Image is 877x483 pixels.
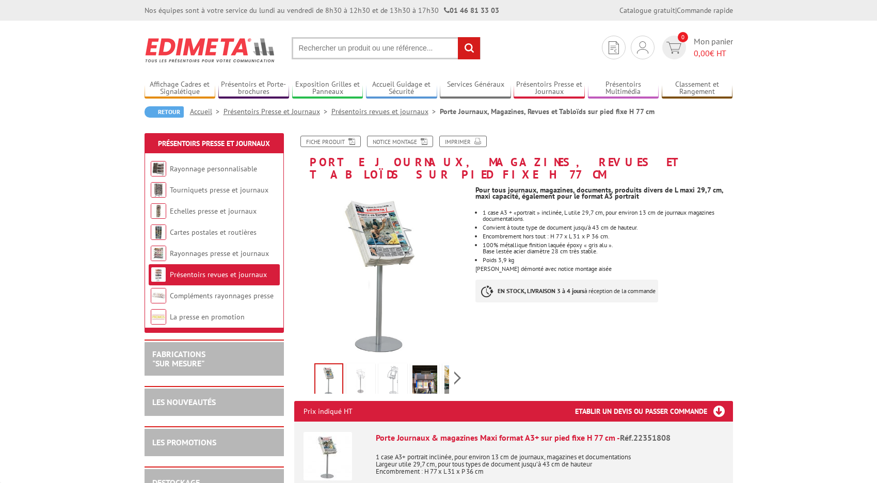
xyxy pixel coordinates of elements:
[637,41,648,54] img: devis rapide
[151,161,166,176] img: Rayonnage personnalisable
[151,288,166,303] img: Compléments rayonnages presse
[619,6,675,15] a: Catalogue gratuit
[575,401,733,422] h3: Etablir un devis ou passer commande
[170,312,245,321] a: La presse en promotion
[444,6,499,15] strong: 01 46 81 33 03
[694,47,733,59] span: € HT
[170,164,257,173] a: Rayonnage personnalisable
[145,80,216,97] a: Affichage Cadres et Signalétique
[453,369,463,387] span: Next
[224,107,331,116] a: Présentoirs Presse et Journaux
[666,42,681,54] img: devis rapide
[483,224,732,231] li: Convient à toute type de document jusqu’à 43 cm de hauteur.
[348,365,373,397] img: porte_journaux_magazines_a3_sur_pied_fixe_h77_cm_22351808_vide.jpg
[292,37,481,59] input: Rechercher un produit ou une référence...
[304,401,353,422] p: Prix indiqué HT
[483,242,732,254] li: 100% métallique finition laquée époxy « gris alu ». Base lestée acier diamètre 28 cm très stable.
[151,182,166,198] img: Tourniquets presse et journaux
[145,106,184,118] a: Retour
[439,136,487,147] a: Imprimer
[380,365,405,397] img: 22351808_dessin.jpg
[151,267,166,282] img: Présentoirs revues et journaux
[677,6,733,15] a: Commande rapide
[170,270,267,279] a: Présentoirs revues et journaux
[483,257,732,263] li: Poids 3,9 kg
[152,437,216,447] a: LES PROMOTIONS
[514,80,585,97] a: Présentoirs Presse et Journaux
[660,36,733,59] a: devis rapide 0 Mon panier 0,00€ HT
[366,80,437,97] a: Accueil Guidage et Sécurité
[315,364,342,396] img: presentoirs_brochures_22351808_2.jpg
[190,107,224,116] a: Accueil
[152,397,216,407] a: LES NOUVEAUTÉS
[294,186,468,360] img: presentoirs_brochures_22351808_2.jpg
[475,280,658,302] p: à réception de la commande
[444,365,469,397] img: porte_journaux_magazines_maxi_format_a3_sur_pied_fixe_22351808_4.jpg
[170,291,274,300] a: Compléments rayonnages presse
[158,139,270,148] a: Présentoirs Presse et Journaux
[170,228,257,237] a: Cartes postales et routières
[678,32,688,42] span: 0
[331,107,440,116] a: Présentoirs revues et journaux
[286,136,741,181] h1: Porte Journaux, Magazines, Revues et Tabloïds sur pied fixe H 77 cm
[609,41,619,54] img: devis rapide
[304,432,352,480] img: Porte Journaux & magazines Maxi format A3+ sur pied fixe H 77 cm
[292,80,363,97] a: Exposition Grilles et Panneaux
[475,181,740,313] div: [PERSON_NAME] démonté avec notice montage aisée
[662,80,733,97] a: Classement et Rangement
[440,106,655,117] li: Porte Journaux, Magazines, Revues et Tabloïds sur pied fixe H 77 cm
[151,309,166,325] img: La presse en promotion
[151,203,166,219] img: Echelles presse et journaux
[694,36,733,59] span: Mon panier
[376,432,724,444] div: Porte Journaux & magazines Maxi format A3+ sur pied fixe H 77 cm -
[498,287,584,295] strong: EN STOCK, LIVRAISON 3 à 4 jours
[145,31,276,69] img: Edimeta
[620,432,671,443] span: Réf.22351808
[483,210,732,222] li: 1 case A3 + «portrait » inclinée, L utile 29,7 cm, pour environ 13 cm de journaux magazines docum...
[152,349,205,368] a: FABRICATIONS"Sur Mesure"
[376,446,724,475] p: 1 case A3+ portrait inclinée, pour environ 13 cm de journaux, magazines et documentations Largeur...
[300,136,361,147] a: Fiche produit
[588,80,659,97] a: Présentoirs Multimédia
[145,5,499,15] div: Nos équipes sont à votre service du lundi au vendredi de 8h30 à 12h30 et de 13h30 à 17h30
[170,185,268,195] a: Tourniquets presse et journaux
[475,185,723,201] strong: Pour tous journaux, magazines, documents, produits divers de L maxi 29,7 cm, maxi capacité, égale...
[458,37,480,59] input: rechercher
[412,365,437,397] img: porte_journaux_magazines_maxi_format_a3_sur_pied_fixe_22351808_3.jpg
[151,246,166,261] img: Rayonnages presse et journaux
[218,80,290,97] a: Présentoirs et Porte-brochures
[170,206,257,216] a: Echelles presse et journaux
[440,80,511,97] a: Services Généraux
[483,233,732,239] li: Encombrement hors tout : H 77 x L 31 x P 36 cm.
[151,224,166,240] img: Cartes postales et routières
[170,249,269,258] a: Rayonnages presse et journaux
[367,136,433,147] a: Notice Montage
[619,5,733,15] div: |
[694,48,710,58] span: 0,00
